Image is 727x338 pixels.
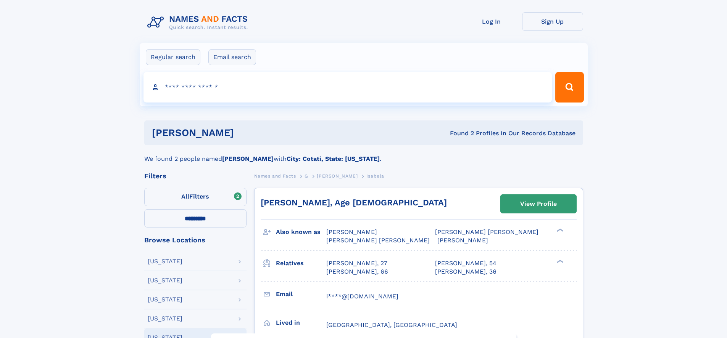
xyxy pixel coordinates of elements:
label: Filters [144,188,247,206]
b: [PERSON_NAME] [222,155,274,162]
h3: Also known as [276,226,326,239]
h3: Email [276,288,326,301]
input: search input [143,72,552,103]
a: [PERSON_NAME], 27 [326,259,387,268]
h3: Lived in [276,316,326,329]
a: [PERSON_NAME], Age [DEMOGRAPHIC_DATA] [261,198,447,207]
div: [US_STATE] [148,316,182,322]
div: [US_STATE] [148,277,182,284]
h3: Relatives [276,257,326,270]
div: Browse Locations [144,237,247,243]
a: G [305,171,308,181]
span: G [305,173,308,179]
b: City: Cotati, State: [US_STATE] [287,155,380,162]
span: [PERSON_NAME] [PERSON_NAME] [326,237,430,244]
div: We found 2 people named with . [144,145,583,163]
div: View Profile [520,195,557,213]
img: Logo Names and Facts [144,12,254,33]
div: Filters [144,173,247,179]
label: Email search [208,49,256,65]
a: [PERSON_NAME] [317,171,358,181]
a: View Profile [501,195,576,213]
div: [US_STATE] [148,258,182,264]
a: Log In [461,12,522,31]
div: Found 2 Profiles In Our Records Database [342,129,575,138]
h1: [PERSON_NAME] [152,128,342,138]
a: [PERSON_NAME], 54 [435,259,496,268]
span: Isabela [366,173,384,179]
div: ❯ [555,259,564,264]
span: All [181,193,189,200]
div: ❯ [555,228,564,233]
a: [PERSON_NAME], 36 [435,268,496,276]
span: [PERSON_NAME] [PERSON_NAME] [435,228,538,235]
span: [PERSON_NAME] [437,237,488,244]
a: Names and Facts [254,171,296,181]
a: [PERSON_NAME], 66 [326,268,388,276]
span: [PERSON_NAME] [317,173,358,179]
span: [GEOGRAPHIC_DATA], [GEOGRAPHIC_DATA] [326,321,457,328]
a: Sign Up [522,12,583,31]
span: [PERSON_NAME] [326,228,377,235]
button: Search Button [555,72,584,103]
label: Regular search [146,49,200,65]
div: [US_STATE] [148,296,182,303]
